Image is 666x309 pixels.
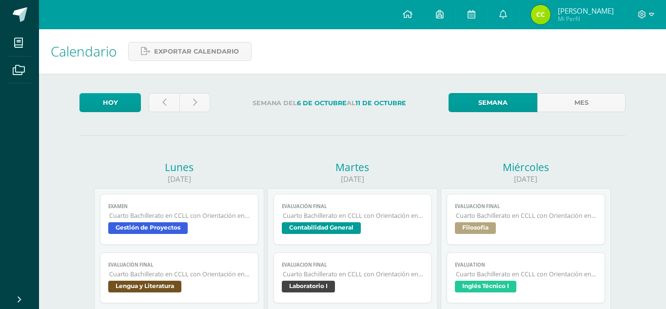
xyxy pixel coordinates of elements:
span: Laboratorio I [282,281,335,292]
span: Gestión de Proyectos [108,222,188,234]
a: EVALUACIÓN FINALCuarto Bachillerato en CCLL con Orientación en ComputaciónFilosofía [447,194,605,245]
a: ExamenCuarto Bachillerato en CCLL con Orientación en ComputaciónGestión de Proyectos [100,194,258,245]
div: [DATE] [94,174,264,184]
a: EvaluationCuarto Bachillerato en CCLL con Orientación en ComputaciónInglés Técnico I [447,252,605,303]
span: Exportar calendario [154,42,239,60]
span: EVALUACIÓN FINAL [455,203,597,210]
span: Evaluación Final [108,262,250,268]
span: Cuarto Bachillerato en CCLL con Orientación en Computación [109,212,250,220]
a: Evaluación FinalCuarto Bachillerato en CCLL con Orientación en ComputaciónLengua y Literatura [100,252,258,303]
a: Hoy [79,93,141,112]
span: Cuarto Bachillerato en CCLL con Orientación en Computación [456,270,597,278]
span: [PERSON_NAME] [558,6,614,16]
span: Filosofía [455,222,496,234]
div: [DATE] [267,174,437,184]
div: Miércoles [441,160,611,174]
span: Cuarto Bachillerato en CCLL con Orientación en Computación [456,212,597,220]
a: Mes [537,93,626,112]
a: Evaluación FinalCuarto Bachillerato en CCLL con Orientación en ComputaciónContabilidad General [274,194,432,245]
span: Calendario [51,42,117,60]
strong: 6 de Octubre [297,99,347,107]
span: Contabilidad General [282,222,361,234]
span: Evaluación Final [282,203,424,210]
span: Cuarto Bachillerato en CCLL con Orientación en Computación [109,270,250,278]
span: Mi Perfil [558,15,614,23]
div: Lunes [94,160,264,174]
span: Examen [108,203,250,210]
a: Exportar calendario [128,42,252,61]
span: Evaluacion Final [282,262,424,268]
div: [DATE] [441,174,611,184]
span: Inglés Técnico I [455,281,516,292]
img: 72e6737e3b6229c48af0c29fd7a6a595.png [531,5,550,24]
a: Evaluacion FinalCuarto Bachillerato en CCLL con Orientación en ComputaciónLaboratorio I [274,252,432,303]
a: Semana [449,93,537,112]
strong: 11 de Octubre [355,99,406,107]
span: Cuarto Bachillerato en CCLL con Orientación en Computación [283,212,424,220]
span: Cuarto Bachillerato en CCLL con Orientación en Computación [283,270,424,278]
div: Martes [267,160,437,174]
span: Lengua y Literatura [108,281,181,292]
span: Evaluation [455,262,597,268]
label: Semana del al [218,93,441,113]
